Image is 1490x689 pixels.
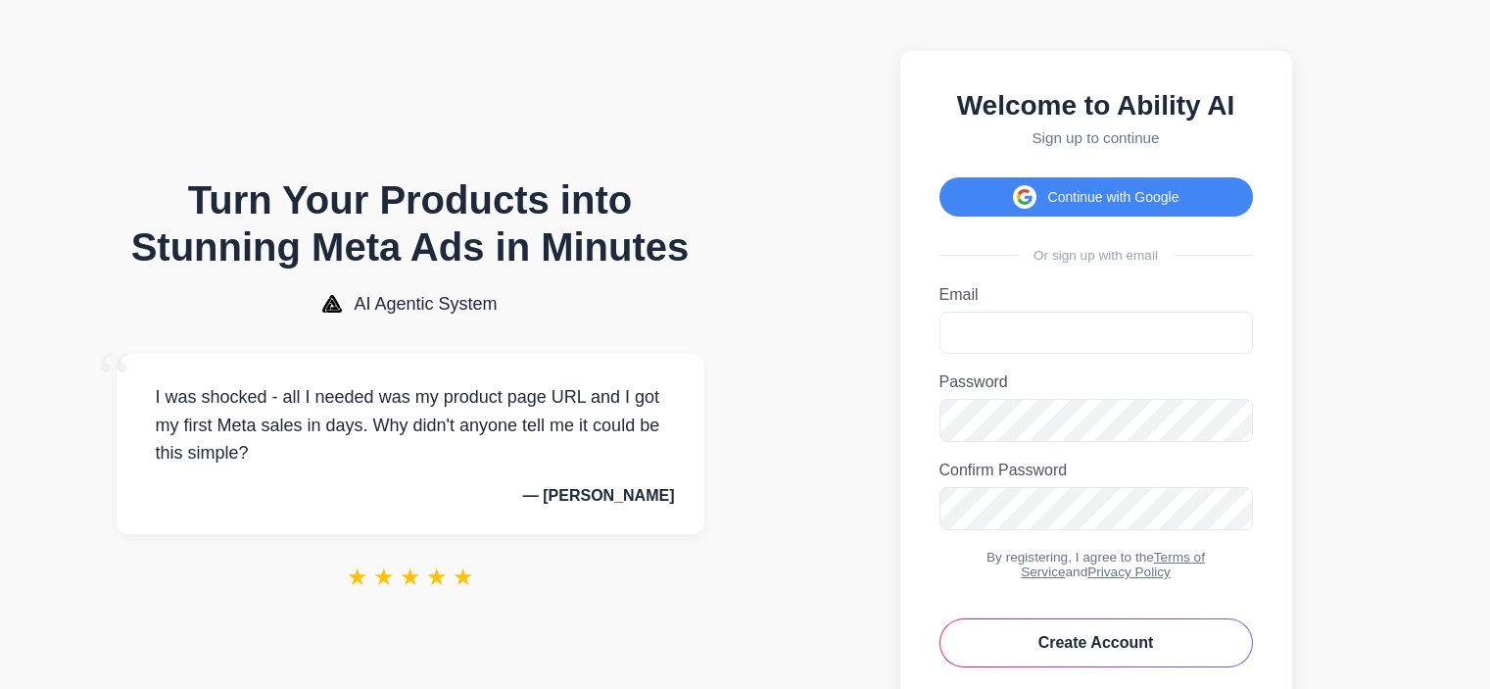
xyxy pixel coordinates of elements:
img: AI Agentic System Logo [322,295,342,313]
span: ★ [453,564,474,591]
div: Or sign up with email [939,248,1253,263]
h1: Turn Your Products into Stunning Meta Ads in Minutes [117,176,704,271]
h2: Welcome to Ability AI [939,90,1253,122]
p: — [PERSON_NAME] [146,487,675,505]
label: Email [939,286,1253,304]
button: Create Account [939,618,1253,667]
span: ★ [347,564,368,591]
span: ★ [426,564,448,591]
label: Password [939,373,1253,391]
span: “ [97,334,132,423]
p: I was shocked - all I needed was my product page URL and I got my first Meta sales in days. Why d... [146,383,675,468]
span: ★ [400,564,421,591]
label: Confirm Password [939,462,1253,479]
p: Sign up to continue [939,129,1253,146]
a: Privacy Policy [1087,565,1171,579]
span: AI Agentic System [354,294,497,315]
button: Continue with Google [939,177,1253,217]
div: By registering, I agree to the and [939,550,1253,579]
a: Terms of Service [1021,550,1205,579]
span: ★ [373,564,395,591]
